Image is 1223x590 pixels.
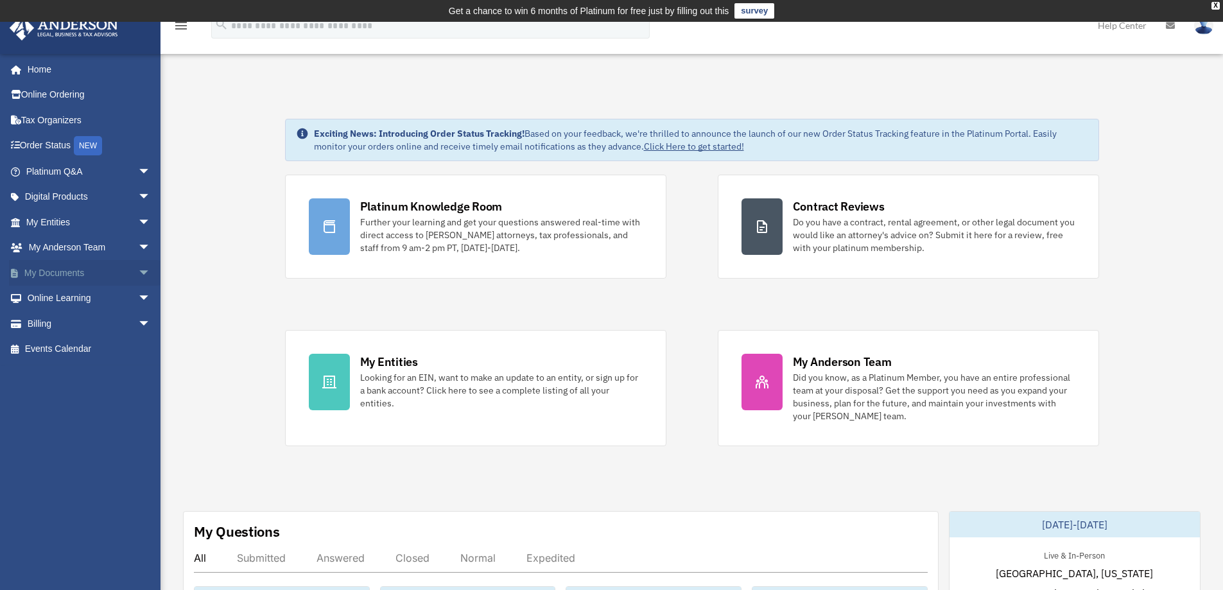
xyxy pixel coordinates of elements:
[1034,548,1115,561] div: Live & In-Person
[138,209,164,236] span: arrow_drop_down
[9,184,170,210] a: Digital Productsarrow_drop_down
[360,371,643,410] div: Looking for an EIN, want to make an update to an entity, or sign up for a bank account? Click her...
[793,198,885,214] div: Contract Reviews
[138,235,164,261] span: arrow_drop_down
[360,354,418,370] div: My Entities
[9,209,170,235] a: My Entitiesarrow_drop_down
[314,128,525,139] strong: Exciting News: Introducing Order Status Tracking!
[9,56,164,82] a: Home
[317,551,365,564] div: Answered
[718,175,1099,279] a: Contract Reviews Do you have a contract, rental agreement, or other legal document you would like...
[460,551,496,564] div: Normal
[9,235,170,261] a: My Anderson Teamarrow_drop_down
[9,286,170,311] a: Online Learningarrow_drop_down
[950,512,1200,537] div: [DATE]-[DATE]
[395,551,429,564] div: Closed
[9,107,170,133] a: Tax Organizers
[793,216,1075,254] div: Do you have a contract, rental agreement, or other legal document you would like an attorney's ad...
[173,22,189,33] a: menu
[9,82,170,108] a: Online Ordering
[644,141,744,152] a: Click Here to get started!
[214,17,229,31] i: search
[194,522,280,541] div: My Questions
[1211,2,1220,10] div: close
[194,551,206,564] div: All
[237,551,286,564] div: Submitted
[6,15,122,40] img: Anderson Advisors Platinum Portal
[9,311,170,336] a: Billingarrow_drop_down
[360,198,503,214] div: Platinum Knowledge Room
[1194,16,1213,35] img: User Pic
[74,136,102,155] div: NEW
[314,127,1088,153] div: Based on your feedback, we're thrilled to announce the launch of our new Order Status Tracking fe...
[138,184,164,211] span: arrow_drop_down
[793,371,1075,422] div: Did you know, as a Platinum Member, you have an entire professional team at your disposal? Get th...
[9,336,170,362] a: Events Calendar
[285,175,666,279] a: Platinum Knowledge Room Further your learning and get your questions answered real-time with dire...
[360,216,643,254] div: Further your learning and get your questions answered real-time with direct access to [PERSON_NAM...
[9,260,170,286] a: My Documentsarrow_drop_down
[793,354,892,370] div: My Anderson Team
[285,330,666,446] a: My Entities Looking for an EIN, want to make an update to an entity, or sign up for a bank accoun...
[173,18,189,33] i: menu
[138,260,164,286] span: arrow_drop_down
[138,286,164,312] span: arrow_drop_down
[996,566,1153,581] span: [GEOGRAPHIC_DATA], [US_STATE]
[734,3,774,19] a: survey
[718,330,1099,446] a: My Anderson Team Did you know, as a Platinum Member, you have an entire professional team at your...
[9,133,170,159] a: Order StatusNEW
[9,159,170,184] a: Platinum Q&Aarrow_drop_down
[138,159,164,185] span: arrow_drop_down
[449,3,729,19] div: Get a chance to win 6 months of Platinum for free just by filling out this
[526,551,575,564] div: Expedited
[138,311,164,337] span: arrow_drop_down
